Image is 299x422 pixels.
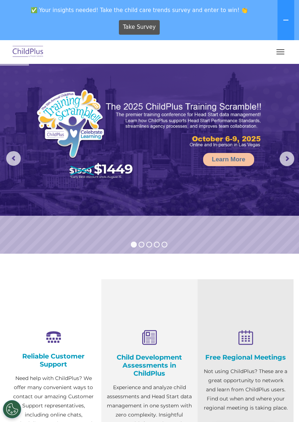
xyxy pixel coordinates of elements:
p: Not using ChildPlus? These are a great opportunity to network and learn from ChildPlus users. Fin... [203,367,288,413]
a: Learn More [203,153,254,166]
h4: Reliable Customer Support [11,352,96,368]
button: Cookies Settings [3,400,21,418]
h4: Free Regional Meetings [203,353,288,361]
a: Take Survey [119,20,160,35]
span: Take Survey [123,21,156,34]
img: ChildPlus by Procare Solutions [11,43,45,61]
span: ✅ Your insights needed! Take the child care trends survey and enter to win! 👏 [3,3,276,17]
h4: Child Development Assessments in ChildPlus [107,353,192,377]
